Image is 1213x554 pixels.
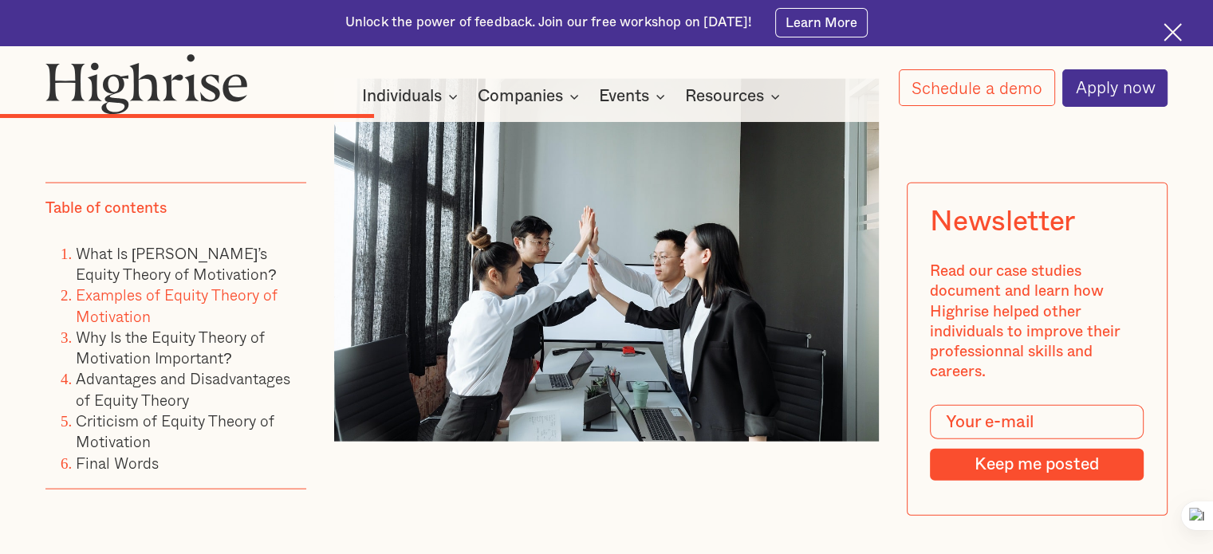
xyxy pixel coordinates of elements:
a: Criticism of Equity Theory of Motivation [76,409,274,453]
div: Companies [478,87,584,106]
form: Modal Form [931,405,1144,481]
a: Final Words [76,450,159,473]
a: Why Is the Equity Theory of Motivation Important? [76,324,265,368]
a: Advantages and Disadvantages of Equity Theory [76,367,290,411]
input: Your e-mail [931,405,1144,439]
a: Schedule a demo [899,69,1055,106]
a: What Is [PERSON_NAME]’s Equity Theory of Motivation? [76,241,277,285]
a: Learn More [775,8,868,37]
input: Keep me posted [931,448,1144,480]
a: Examples of Equity Theory of Motivation [76,283,278,327]
div: Events [599,87,649,106]
img: Four Employees high-fiving in a meeting room. [334,79,879,442]
div: Individuals [362,87,442,106]
a: Apply now [1062,69,1168,107]
div: Newsletter [931,206,1075,238]
img: Cross icon [1164,23,1182,41]
div: Resources [685,87,785,106]
div: Unlock the power of feedback. Join our free workshop on [DATE]! [345,14,752,32]
div: Companies [478,87,563,106]
div: Table of contents [45,198,167,218]
div: Resources [685,87,764,106]
div: Read our case studies document and learn how Highrise helped other individuals to improve their p... [931,261,1144,383]
img: Highrise logo [45,53,248,115]
div: Events [599,87,670,106]
div: Individuals [362,87,463,106]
